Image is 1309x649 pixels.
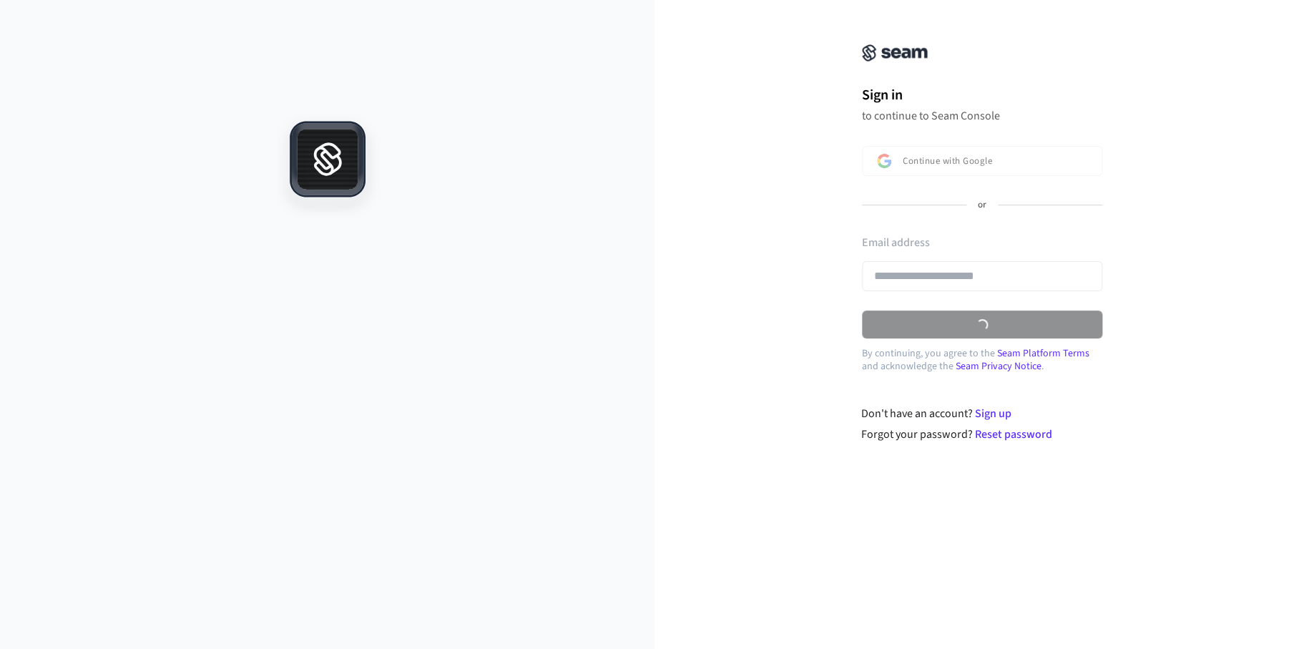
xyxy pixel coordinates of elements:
h1: Sign in [862,84,1102,106]
a: Seam Platform Terms [997,346,1089,361]
a: Sign up [975,406,1011,421]
p: or [978,199,986,212]
a: Seam Privacy Notice [956,359,1041,374]
p: By continuing, you agree to the and acknowledge the . [862,347,1102,373]
a: Reset password [975,426,1052,442]
img: Seam Console [862,44,928,62]
div: Don't have an account? [861,405,1102,422]
p: to continue to Seam Console [862,109,1102,123]
div: Forgot your password? [861,426,1102,443]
